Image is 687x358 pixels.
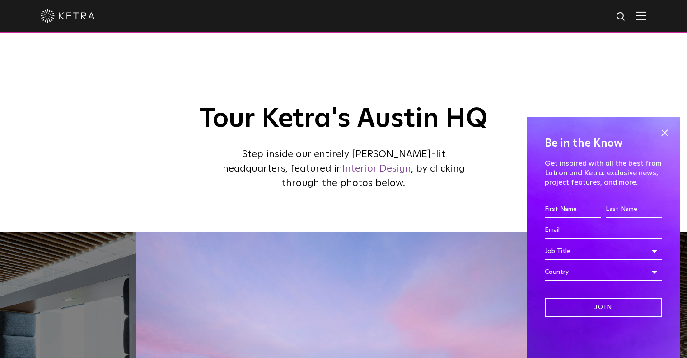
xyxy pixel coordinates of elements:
[545,159,662,187] p: Get inspired with all the best from Lutron and Ketra: exclusive news, project features, and more.
[636,11,646,20] img: Hamburger%20Nav.svg
[606,201,662,218] input: Last Name
[545,298,662,317] input: Join
[545,263,662,281] div: Country
[222,148,466,191] p: Step inside our entirely [PERSON_NAME]-lit headquarters, featured in , by clicking through the ph...
[41,9,95,23] img: ketra-logo-2019-white
[545,201,601,218] input: First Name
[342,164,411,174] a: Interior Design
[179,104,509,134] h2: Tour Ketra's Austin HQ
[616,11,627,23] img: search icon
[545,135,662,152] h4: Be in the Know
[545,222,662,239] input: Email
[545,243,662,260] div: Job Title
